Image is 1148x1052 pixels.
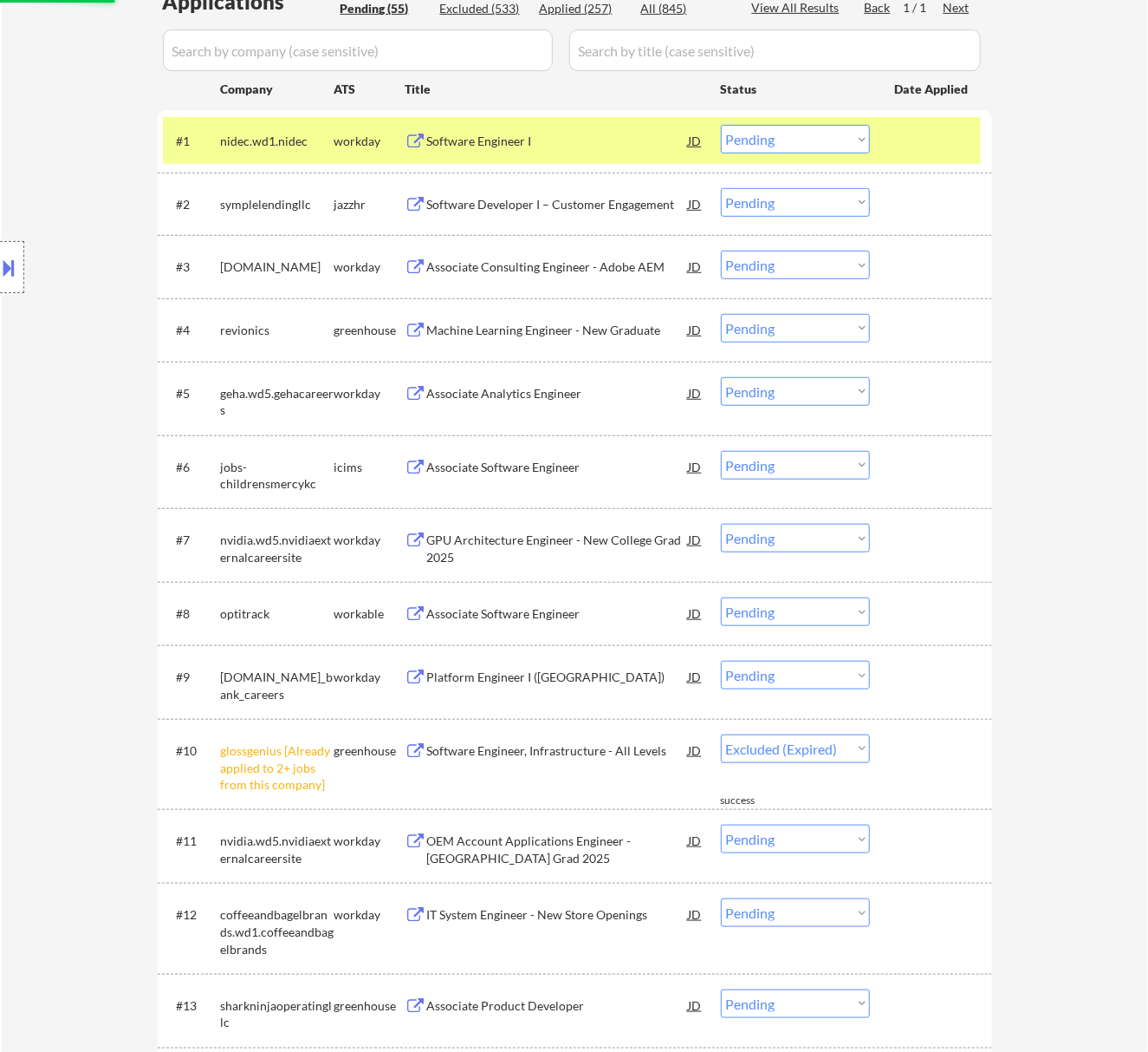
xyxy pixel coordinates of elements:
[687,661,704,692] div: JD
[334,997,405,1015] div: greenhouse
[427,906,689,924] div: IT System Engineer - New Store Openings
[687,314,704,345] div: JD
[687,188,704,219] div: JD
[221,459,334,493] div: jobs-childrensmercykc
[177,997,207,1015] div: #13
[221,605,334,623] div: optitrack
[427,997,689,1015] div: Associate Product Developer
[687,825,704,856] div: JD
[221,833,334,866] div: nvidia.wd5.nvidiaexternalcareersite
[687,735,704,766] div: JD
[334,532,405,549] div: workday
[177,532,207,549] div: #7
[334,833,405,850] div: workday
[163,29,553,71] input: Search by company (case sensitive)
[427,833,689,866] div: OEM Account Applications Engineer - [GEOGRAPHIC_DATA] Grad 2025
[221,669,334,702] div: [DOMAIN_NAME]_bank_careers
[177,605,207,623] div: #8
[427,258,689,276] div: Associate Consulting Engineer - Adobe AEM
[221,906,334,957] div: coffeeandbagelbrands.wd1.coffeeandbagelbrands
[221,81,334,98] div: Company
[427,742,689,760] div: Software Engineer, Infrastructure - All Levels
[177,459,207,476] div: #6
[687,898,704,930] div: JD
[427,322,689,339] div: Machine Learning Engineer - New Graduate
[687,598,704,629] div: JD
[687,451,704,482] div: JD
[334,742,405,760] div: greenhouse
[334,385,405,402] div: workday
[427,669,689,686] div: Platform Engineer I ([GEOGRAPHIC_DATA])
[177,833,207,850] div: #11
[334,196,405,213] div: jazzhr
[334,459,405,476] div: icims
[427,605,689,623] div: Associate Software Engineer
[427,385,689,402] div: Associate Analytics Engineer
[177,669,207,686] div: #9
[427,532,689,565] div: GPU Architecture Engineer - New College Grad 2025
[687,524,704,555] div: JD
[177,906,207,924] div: #12
[687,990,704,1021] div: JD
[721,73,870,104] div: Status
[334,906,405,924] div: workday
[895,81,971,98] div: Date Applied
[687,377,704,408] div: JD
[721,794,790,808] div: success
[405,81,704,98] div: Title
[221,997,334,1031] div: sharkninjaoperatingllc
[569,29,981,71] input: Search by title (case sensitive)
[334,133,405,150] div: workday
[334,605,405,623] div: workable
[221,532,334,565] div: nvidia.wd5.nvidiaexternalcareersite
[427,133,689,150] div: Software Engineer I
[334,322,405,339] div: greenhouse
[177,742,207,760] div: #10
[687,125,704,156] div: JD
[221,742,334,794] div: glossgenius [Already applied to 2+ jobs from this company]
[427,196,689,213] div: Software Developer I – Customer Engagement
[687,251,704,282] div: JD
[334,258,405,276] div: workday
[427,459,689,476] div: Associate Software Engineer
[334,81,405,98] div: ATS
[334,669,405,686] div: workday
